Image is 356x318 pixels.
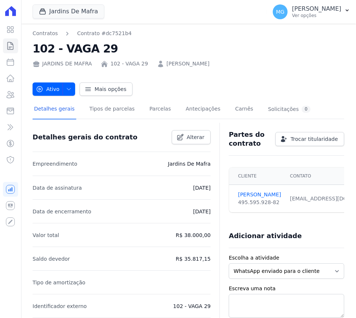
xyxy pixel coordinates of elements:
a: Solicitações0 [266,100,312,119]
span: MG [276,9,285,14]
div: JARDINS DE MAFRA [33,60,92,68]
label: Escreva uma nota [229,285,344,292]
div: 0 [302,106,310,113]
p: Tipo de amortização [33,278,85,287]
p: Data de assinatura [33,183,82,192]
a: Parcelas [148,100,172,119]
p: [PERSON_NAME] [292,5,341,13]
span: Trocar titularidade [290,135,338,143]
a: Tipos de parcelas [88,100,136,119]
nav: Breadcrumb [33,30,344,37]
a: Trocar titularidade [275,132,344,146]
h3: Adicionar atividade [229,231,302,240]
a: Detalhes gerais [33,100,76,119]
p: Jardins De Mafra [168,159,211,168]
p: Saldo devedor [33,254,70,263]
span: Ativo [36,82,60,96]
h3: Partes do contrato [229,130,269,148]
button: Jardins De Mafra [33,4,104,18]
nav: Breadcrumb [33,30,132,37]
button: MG [PERSON_NAME] Ver opções [267,1,356,22]
a: Mais opções [80,82,133,96]
p: 102 - VAGA 29 [173,302,211,311]
div: Solicitações [268,106,310,113]
a: Carnês [234,100,255,119]
p: R$ 38.000,00 [176,231,211,240]
label: Escolha a atividade [229,254,344,262]
th: Cliente [229,168,285,185]
a: Contrato #dc7521b4 [77,30,131,37]
h2: 102 - VAGA 29 [33,40,344,57]
p: Valor total [33,231,59,240]
a: Alterar [172,130,211,144]
h3: Detalhes gerais do contrato [33,133,137,142]
p: R$ 35.817,15 [176,254,211,263]
p: Data de encerramento [33,207,91,216]
a: Antecipações [184,100,222,119]
p: [DATE] [193,183,211,192]
p: Identificador externo [33,302,87,311]
a: [PERSON_NAME] [167,60,209,68]
span: Alterar [187,133,205,141]
a: [PERSON_NAME] [238,191,281,199]
p: [DATE] [193,207,211,216]
p: Ver opções [292,13,341,18]
p: Empreendimento [33,159,77,168]
button: Ativo [33,82,75,96]
a: 102 - VAGA 29 [110,60,148,68]
a: Contratos [33,30,58,37]
div: 495.595.928-82 [238,199,281,206]
span: Mais opções [95,85,127,93]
